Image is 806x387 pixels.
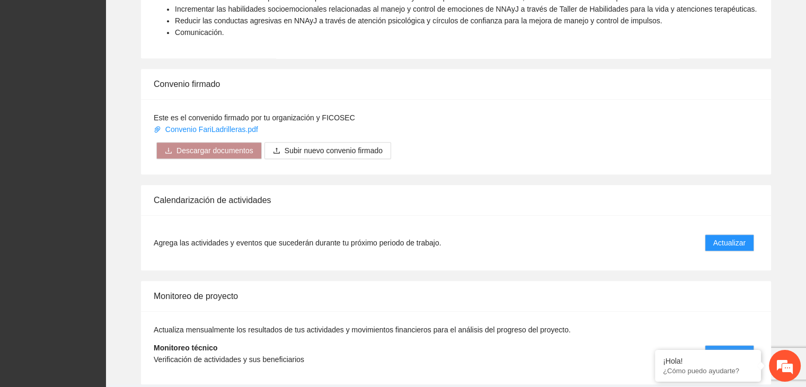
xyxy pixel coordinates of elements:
[176,145,253,156] span: Descargar documentos
[264,146,391,155] span: uploadSubir nuevo convenio firmado
[55,54,178,68] div: Chatee con nosotros ahora
[154,355,304,364] span: Verificación de actividades y sus beneficiarios
[154,344,218,352] strong: Monitoreo técnico
[175,16,662,25] span: Reducir las conductas agresivas en NNAyJ a través de atención psicológica y círculos de confianza...
[154,281,758,311] div: Monitoreo de proyecto
[154,237,441,249] span: Agrega las actividades y eventos que sucederán durante tu próximo periodo de trabajo.
[713,348,746,359] span: Actualizar
[61,130,146,238] span: Estamos en línea.
[713,237,746,249] span: Actualizar
[154,113,355,122] span: Este es el convenido firmado por tu organización y FICOSEC
[175,5,757,13] span: Incrementar las habilidades socioemocionales relacionadas al manejo y control de emociones de NNA...
[705,345,754,362] button: Actualizar
[154,126,161,133] span: paper-clip
[285,145,383,156] span: Subir nuevo convenio firmado
[663,357,753,365] div: ¡Hola!
[175,28,224,37] span: Comunicación.
[264,142,391,159] button: uploadSubir nuevo convenio firmado
[154,326,571,334] span: Actualiza mensualmente los resultados de tus actividades y movimientos financieros para el anális...
[154,185,758,215] div: Calendarización de actividades
[165,147,172,155] span: download
[663,367,753,375] p: ¿Cómo puedo ayudarte?
[154,69,758,99] div: Convenio firmado
[174,5,199,31] div: Minimizar ventana de chat en vivo
[273,147,280,155] span: upload
[154,125,260,134] a: Convenio FariLadrilleras.pdf
[156,142,262,159] button: downloadDescargar documentos
[5,267,202,304] textarea: Escriba su mensaje y pulse “Intro”
[705,234,754,251] button: Actualizar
